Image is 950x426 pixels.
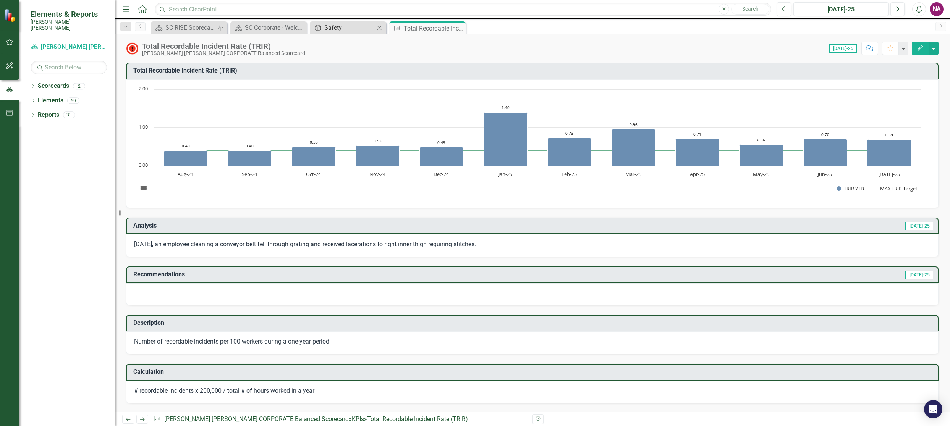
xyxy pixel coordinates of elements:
div: 2 [73,83,85,89]
h3: Recommendations [133,271,646,278]
div: 69 [67,97,79,104]
text: [DATE]-25 [878,171,900,177]
a: Reports [38,111,59,119]
h3: Description [133,319,934,326]
text: 0.53 [374,138,382,144]
path: Jun-25, 0.7. TRIR YTD. [804,139,847,166]
a: SC RISE Scorecard - Welcome to ClearPoint [153,23,216,32]
input: Search Below... [31,61,107,74]
text: 2.00 [139,85,148,92]
a: Scorecards [38,82,69,90]
div: [DATE]-25 [796,5,886,14]
text: Mar-25 [625,171,641,177]
span: [DATE]-25 [829,44,857,53]
path: Mar-25, 0.96. TRIR YTD. [612,129,655,166]
div: Open Intercom Messenger [924,400,942,418]
div: SC RISE Scorecard - Welcome to ClearPoint [165,23,216,32]
text: 0.69 [885,132,893,137]
span: Elements & Reports [31,10,107,19]
text: Jan-25 [498,171,512,177]
text: 0.40 [246,143,254,148]
div: 33 [63,112,75,118]
button: View chart menu, Chart [138,183,149,194]
span: [DATE]-25 [905,271,933,279]
button: NA [930,2,944,16]
text: Nov-24 [369,171,386,177]
text: 0.50 [310,139,318,145]
text: 0.73 [565,131,573,136]
text: 0.40 [182,143,190,148]
small: [PERSON_NAME] [PERSON_NAME] [31,19,107,31]
a: Safety [312,23,375,32]
text: 0.00 [139,161,148,168]
path: Feb-25, 0.73. TRIR YTD. [548,138,591,166]
span: Search [742,6,759,12]
text: May-25 [753,171,769,177]
path: Aug-24, 0.4. TRIR YTD. [164,150,208,166]
div: Total Recordable Incident Rate (TRIR) [142,42,305,50]
span: Number of recordable incidents per 100 workers during a one-year period [134,338,329,345]
text: Apr-25 [690,171,705,177]
a: [PERSON_NAME] [PERSON_NAME] CORPORATE Balanced Scorecard [164,415,349,423]
path: Sep-24, 0.4. TRIR YTD. [228,150,272,166]
span: [DATE]-25 [905,222,933,230]
button: Search [731,4,769,15]
path: Apr-25, 0.71. TRIR YTD. [676,139,719,166]
path: Jan-25, 1.4. TRIR YTD. [484,112,528,166]
text: 0.71 [693,131,701,137]
text: Oct-24 [306,171,321,177]
path: Nov-24, 0.53. TRIR YTD. [356,145,400,166]
img: ClearPoint Strategy [4,9,17,22]
text: 1.00 [139,123,148,130]
img: Above MAX Target [126,42,138,55]
div: Total Recordable Incident Rate (TRIR) [404,24,464,33]
text: 0.96 [630,122,638,127]
text: Sep-24 [242,171,257,177]
button: [DATE]-25 [793,2,889,16]
div: Chart. Highcharts interactive chart. [134,86,931,200]
path: Dec-24, 0.49. TRIR YTD. [420,147,463,166]
a: KPIs [352,415,364,423]
div: # recordable incidents x 200,000 / total # of hours worked in a year [134,387,931,395]
text: Jun-25 [817,171,832,177]
text: 0.70 [821,132,829,137]
text: 0.49 [437,140,445,145]
div: SC Corporate - Welcome to ClearPoint [245,23,305,32]
h3: Total Recordable Incident Rate (TRIR)​ [133,67,934,74]
p: [DATE], an employee cleaning a conveyor belt fell through grating and received lacerations to rig... [134,240,931,249]
text: Dec-24 [434,171,449,177]
div: Safety [324,23,375,32]
path: Jul-25, 0.69. TRIR YTD. [867,139,911,166]
a: [PERSON_NAME] [PERSON_NAME] CORPORATE Balanced Scorecard [31,43,107,52]
svg: Interactive chart [134,86,925,200]
div: » » [153,415,526,424]
a: Elements [38,96,63,105]
input: Search ClearPoint... [155,3,771,16]
text: 0.56 [757,137,765,142]
h3: Analysis [133,222,490,229]
path: Oct-24, 0.5. TRIR YTD. [292,147,336,166]
path: May-25, 0.56. TRIR YTD. [740,144,783,166]
div: [PERSON_NAME] [PERSON_NAME] CORPORATE Balanced Scorecard [142,50,305,56]
text: Feb-25 [562,171,577,177]
h3: Calculation [133,368,934,375]
button: Show TRIR YTD [837,185,864,192]
button: Show MAX TRIR Target [872,185,918,192]
text: Aug-24 [178,171,194,177]
div: Total Recordable Incident Rate (TRIR) [367,415,468,423]
text: 1.40 [502,105,510,110]
a: SC Corporate - Welcome to ClearPoint [232,23,305,32]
